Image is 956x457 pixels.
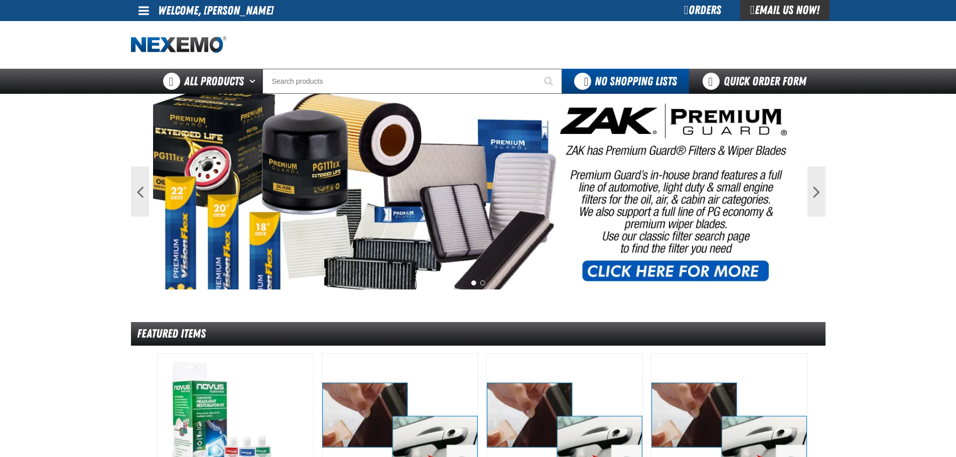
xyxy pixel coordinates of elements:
[471,280,476,285] button: 1 of 2
[246,69,262,94] button: Open All Products pages
[807,167,826,217] button: Next
[480,280,485,285] button: 2 of 2
[562,69,689,94] button: You do not have available Shopping Lists. Open to Create a New List
[131,167,149,217] button: Previous
[537,69,562,94] button: Start Searching
[689,69,825,94] a: Quick Order Form
[131,36,226,54] img: Nexemo logo
[262,69,562,94] input: Search
[131,322,826,346] div: Featured Items
[184,72,244,90] span: All Products
[153,94,803,289] img: PG Filters & Wipers
[595,74,677,88] span: No Shopping Lists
